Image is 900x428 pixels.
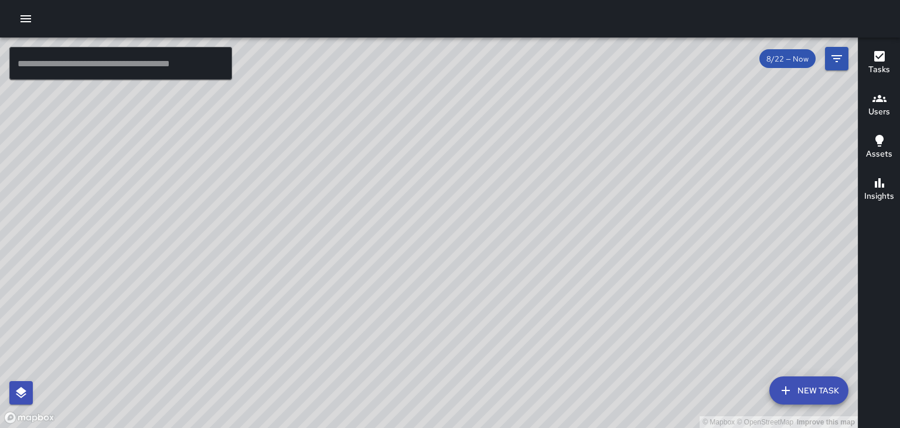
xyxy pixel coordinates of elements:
button: Insights [858,169,900,211]
span: 8/22 — Now [759,54,816,64]
h6: Tasks [868,63,890,76]
h6: Assets [866,148,892,161]
h6: Users [868,106,890,118]
button: Filters [825,47,848,70]
button: New Task [769,376,848,405]
h6: Insights [864,190,894,203]
button: Tasks [858,42,900,84]
button: Assets [858,127,900,169]
button: Users [858,84,900,127]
